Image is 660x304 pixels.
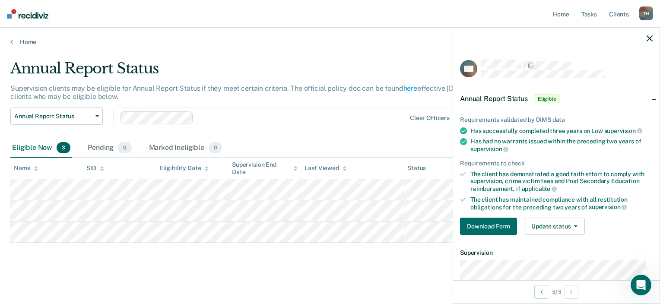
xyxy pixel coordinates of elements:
[535,95,559,103] span: Eligible
[460,116,653,123] div: Requirements validated by OIMS data
[460,218,520,235] a: Navigate to form link
[470,146,508,152] span: supervision
[604,127,642,134] span: supervision
[403,84,417,92] a: here
[86,165,104,172] div: SID
[453,280,660,303] div: 3 / 3
[460,249,653,256] dt: Supervision
[565,285,578,299] button: Next Opportunity
[460,160,653,167] div: Requirements to check
[14,113,92,120] span: Annual Report Status
[10,60,505,84] div: Annual Report Status
[232,161,298,176] div: Supervision End Date
[470,196,653,211] div: The client has maintained compliance with all restitution obligations for the preceding two years of
[410,114,450,122] div: Clear officers
[57,142,70,153] span: 3
[10,139,72,158] div: Eligible Now
[407,165,426,172] div: Status
[14,165,38,172] div: Name
[147,139,224,158] div: Marked Ineligible
[589,203,627,210] span: supervision
[7,9,48,19] img: Recidiviz
[118,142,131,153] span: 0
[631,275,651,295] iframe: Intercom live chat
[10,84,494,101] p: Supervision clients may be eligible for Annual Report Status if they meet certain criteria. The o...
[470,171,653,193] div: The client has demonstrated a good faith effort to comply with supervision, crime victim fees and...
[470,138,653,152] div: Has had no warrants issued within the preceding two years of
[86,139,133,158] div: Pending
[522,185,557,192] span: applicable
[460,218,517,235] button: Download Form
[159,165,209,172] div: Eligibility Date
[305,165,346,172] div: Last Viewed
[209,142,222,153] span: 0
[470,127,653,135] div: Has successfully completed three years on Low
[534,285,548,299] button: Previous Opportunity
[639,6,653,20] div: T H
[524,218,585,235] button: Update status
[453,85,660,113] div: Annual Report StatusEligible
[10,38,650,46] a: Home
[460,95,528,103] span: Annual Report Status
